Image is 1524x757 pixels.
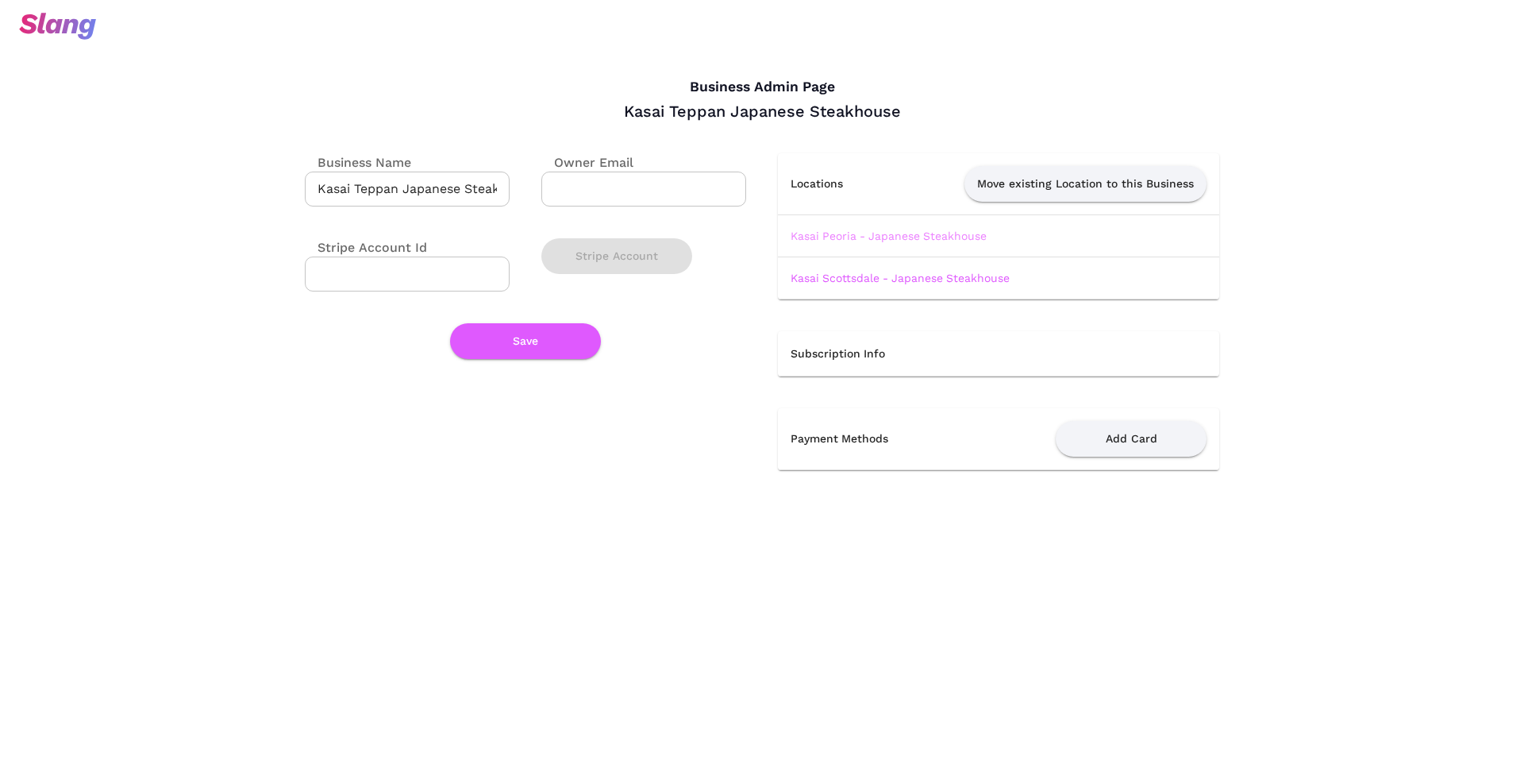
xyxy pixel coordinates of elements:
[1056,421,1206,457] button: Add Card
[541,153,633,172] label: Owner Email
[305,101,1219,122] div: Kasai Teppan Japanese Steakhouse
[305,79,1219,96] h4: Business Admin Page
[778,408,960,470] th: Payment Methods
[19,13,96,40] img: svg+xml;base64,PHN2ZyB3aWR0aD0iOTciIGhlaWdodD0iMzQiIHZpZXdCb3g9IjAgMCA5NyAzNCIgZmlsbD0ibm9uZSIgeG...
[541,249,692,261] a: Stripe Account
[450,323,601,359] button: Save
[305,238,427,257] label: Stripe Account Id
[964,166,1206,202] button: Move existing Location to this Business
[1056,431,1206,444] a: Add Card
[305,153,411,172] label: Business Name
[791,230,987,242] a: Kasai Peoria - Japanese Steakhouse
[778,331,1219,377] th: Subscription Info
[791,272,1010,284] a: Kasai Scottsdale - Japanese Steakhouse
[778,153,877,215] th: Locations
